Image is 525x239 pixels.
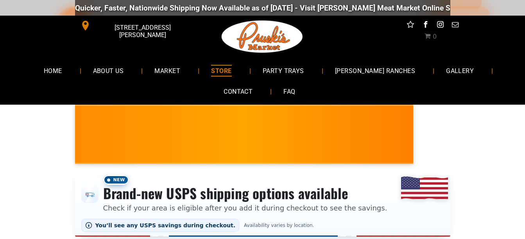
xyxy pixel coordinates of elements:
a: email [450,20,460,32]
a: [PERSON_NAME] RANCHES [323,60,427,81]
span: • [224,143,228,153]
a: HOME [32,60,74,81]
span: Availability varies by location. [242,223,315,228]
a: PARTY TRAYS [251,60,316,81]
a: instagram [435,20,445,32]
div: Shipping options announcement [75,170,450,237]
a: [STREET_ADDRESS][PERSON_NAME] [75,20,195,32]
span: [PERSON_NAME] MARKET [50,140,204,152]
a: ABOUT US [81,60,136,81]
a: GALLERY [434,60,486,81]
span: You’ll see any USPS savings during checkout. [95,222,236,228]
a: MARKET [143,60,192,81]
a: STORE [199,60,243,81]
a: [DOMAIN_NAME][URL] [210,4,286,12]
h3: Brand-new USPS shipping options available [103,185,387,202]
span: Kielbasa Polish Sausage [298,119,434,131]
a: CONTACT [212,81,264,102]
a: Social network [405,20,416,32]
img: Polish Artisan Dried Sausage [259,118,291,150]
span: NEW! • Limited Supply • [PERSON_NAME] Recipe [298,131,434,138]
span: $9.99! [298,138,434,149]
span: [STREET_ADDRESS][PERSON_NAME] [92,20,193,43]
a: facebook [420,20,430,32]
img: Pruski-s+Market+HQ+Logo2-1920w.png [220,16,305,58]
a: FAQ [272,81,307,102]
span: New [103,175,129,185]
p: Check if your area is eligible after you add it during checkout to see the savings. [103,203,387,213]
span: 0 [433,33,437,40]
